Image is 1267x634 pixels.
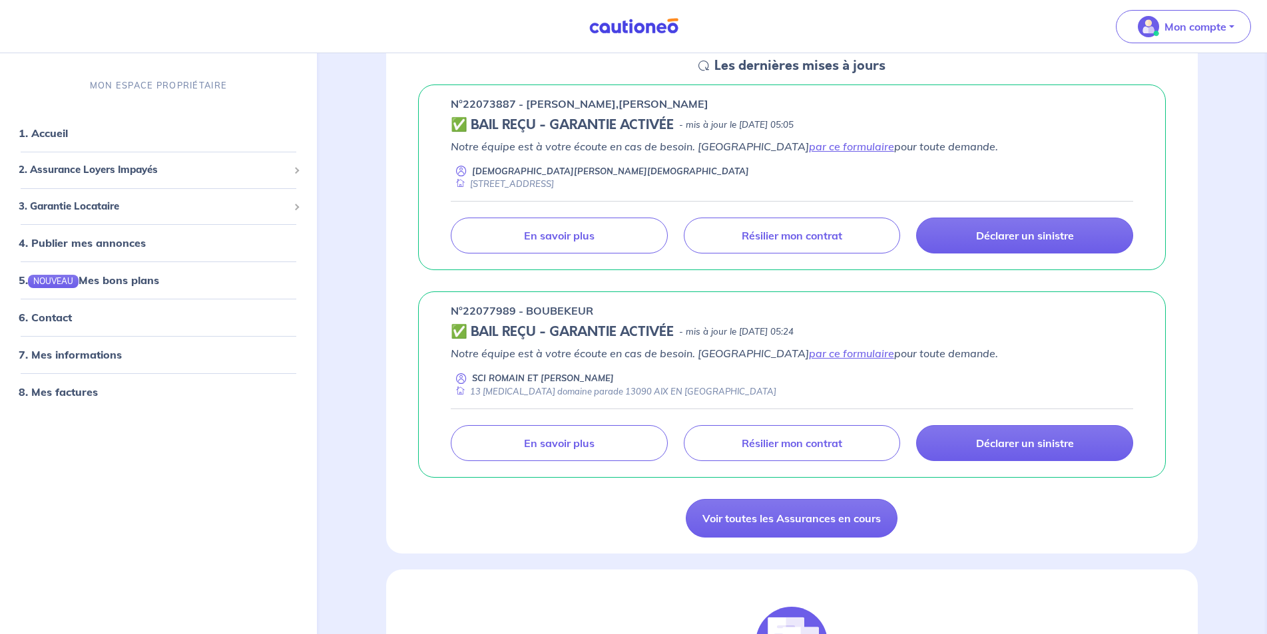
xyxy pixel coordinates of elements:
[451,425,668,461] a: En savoir plus
[19,311,72,325] a: 6. Contact
[451,96,708,112] p: n°22073887 - [PERSON_NAME],[PERSON_NAME]
[524,229,595,242] p: En savoir plus
[679,118,794,132] p: - mis à jour le [DATE] 05:05
[742,229,842,242] p: Résilier mon contrat
[451,117,674,133] h5: ✅ BAIL REÇU - GARANTIE ACTIVÉE
[684,425,901,461] a: Résilier mon contrat
[5,267,312,293] div: 5.NOUVEAUMes bons plans
[1164,19,1226,35] p: Mon compte
[584,18,684,35] img: Cautioneo
[472,165,749,178] p: [DEMOGRAPHIC_DATA][PERSON_NAME][DEMOGRAPHIC_DATA]
[19,349,122,362] a: 7. Mes informations
[19,386,98,399] a: 8. Mes factures
[5,379,312,406] div: 8. Mes factures
[5,342,312,369] div: 7. Mes informations
[679,325,794,339] p: - mis à jour le [DATE] 05:24
[684,218,901,253] a: Résilier mon contrat
[5,230,312,256] div: 4. Publier mes annonces
[976,229,1074,242] p: Déclarer un sinistre
[524,436,595,450] p: En savoir plus
[451,218,668,253] a: En savoir plus
[686,499,897,538] a: Voir toutes les Assurances en cours
[19,273,159,287] a: 5.NOUVEAUMes bons plans
[19,126,68,140] a: 1. Accueil
[916,218,1133,253] a: Déclarer un sinistre
[451,178,554,190] div: [STREET_ADDRESS]
[5,305,312,331] div: 6. Contact
[19,162,288,178] span: 2. Assurance Loyers Impayés
[1138,16,1159,37] img: illu_account_valid_menu.svg
[976,436,1074,450] p: Déclarer un sinistre
[472,372,614,385] p: SCI ROMAIN ET [PERSON_NAME]
[19,199,288,214] span: 3. Garantie Locataire
[90,79,227,92] p: MON ESPACE PROPRIÉTAIRE
[1116,10,1251,43] button: illu_account_valid_menu.svgMon compte
[451,138,1133,154] p: Notre équipe est à votre écoute en cas de besoin. [GEOGRAPHIC_DATA] pour toute demande.
[451,117,1133,133] div: state: CONTRACT-VALIDATED, Context: ,MAYBE-CERTIFICATE,,LESSOR-DOCUMENTS,IS-ODEALIM
[451,324,674,340] h5: ✅ BAIL REÇU - GARANTIE ACTIVÉE
[5,120,312,146] div: 1. Accueil
[809,140,894,153] a: par ce formulaire
[451,324,1133,340] div: state: CONTRACT-VALIDATED, Context: ,MAYBE-CERTIFICATE,,LESSOR-DOCUMENTS,IS-ODEALIM
[742,436,842,450] p: Résilier mon contrat
[451,385,776,398] div: 13 [MEDICAL_DATA] domaine parade 13090 AIX EN [GEOGRAPHIC_DATA]
[5,157,312,183] div: 2. Assurance Loyers Impayés
[451,345,1133,361] p: Notre équipe est à votre écoute en cas de besoin. [GEOGRAPHIC_DATA] pour toute demande.
[916,425,1133,461] a: Déclarer un sinistre
[451,303,593,319] p: n°22077989 - BOUBEKEUR
[19,236,146,249] a: 4. Publier mes annonces
[809,347,894,360] a: par ce formulaire
[714,58,886,74] h5: Les dernières mises à jours
[5,194,312,220] div: 3. Garantie Locataire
